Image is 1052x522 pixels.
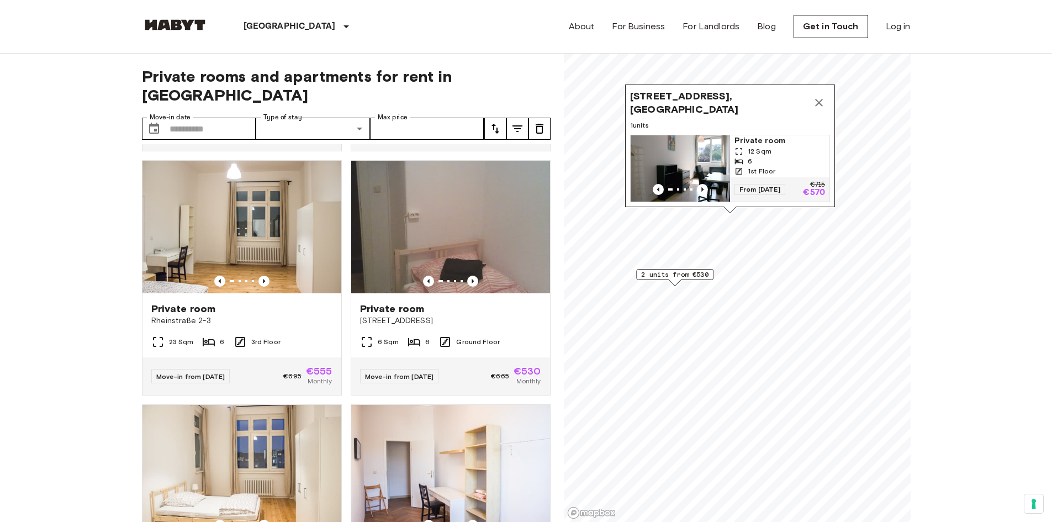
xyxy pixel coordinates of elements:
[1024,494,1043,513] button: Your consent preferences for tracking technologies
[734,135,825,146] span: Private room
[630,120,830,130] span: 1 units
[757,20,776,33] a: Blog
[169,337,194,347] span: 23 Sqm
[630,135,830,202] a: Marketing picture of unit DE-01-041-02MPrevious imagePrevious imagePrivate room12 Sqm61st FloorFr...
[425,337,430,347] span: 6
[697,184,708,195] button: Previous image
[630,89,808,116] span: [STREET_ADDRESS], [GEOGRAPHIC_DATA]
[283,371,302,381] span: €695
[142,19,208,30] img: Habyt
[151,302,216,315] span: Private room
[625,85,835,213] div: Map marker
[244,20,336,33] p: [GEOGRAPHIC_DATA]
[567,507,616,519] a: Mapbox logo
[631,135,730,202] img: Marketing picture of unit DE-01-041-02M
[214,276,225,287] button: Previous image
[794,15,868,38] a: Get in Touch
[734,184,785,195] span: From [DATE]
[653,184,664,195] button: Previous image
[636,269,713,286] div: Map marker
[151,315,332,326] span: Rheinstraße 2-3
[365,372,434,381] span: Move-in from [DATE]
[351,161,550,293] img: Marketing picture of unit DE-01-029-01M
[683,20,739,33] a: For Landlords
[150,113,191,122] label: Move-in date
[467,276,478,287] button: Previous image
[641,270,709,280] span: 2 units from €530
[456,337,500,347] span: Ground Floor
[360,302,425,315] span: Private room
[378,113,408,122] label: Max price
[423,276,434,287] button: Previous image
[748,146,771,156] span: 12 Sqm
[142,160,342,396] a: Marketing picture of unit DE-01-090-03MPrevious imagePrevious imagePrivate roomRheinstraße 2-323 ...
[258,276,269,287] button: Previous image
[803,188,825,197] p: €570
[378,337,399,347] span: 6 Sqm
[506,118,528,140] button: tune
[748,156,752,166] span: 6
[528,118,551,140] button: tune
[142,161,341,293] img: Marketing picture of unit DE-01-090-03M
[569,20,595,33] a: About
[142,67,551,104] span: Private rooms and apartments for rent in [GEOGRAPHIC_DATA]
[484,118,506,140] button: tune
[748,166,775,176] span: 1st Floor
[360,315,541,326] span: [STREET_ADDRESS]
[251,337,281,347] span: 3rd Floor
[810,182,824,188] p: €715
[220,337,224,347] span: 6
[156,372,225,381] span: Move-in from [DATE]
[516,376,541,386] span: Monthly
[263,113,302,122] label: Type of stay
[143,118,165,140] button: Choose date
[514,366,541,376] span: €530
[351,160,551,396] a: Marketing picture of unit DE-01-029-01MPrevious imagePrevious imagePrivate room[STREET_ADDRESS]6 ...
[612,20,665,33] a: For Business
[306,366,332,376] span: €555
[308,376,332,386] span: Monthly
[491,371,509,381] span: €665
[886,20,911,33] a: Log in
